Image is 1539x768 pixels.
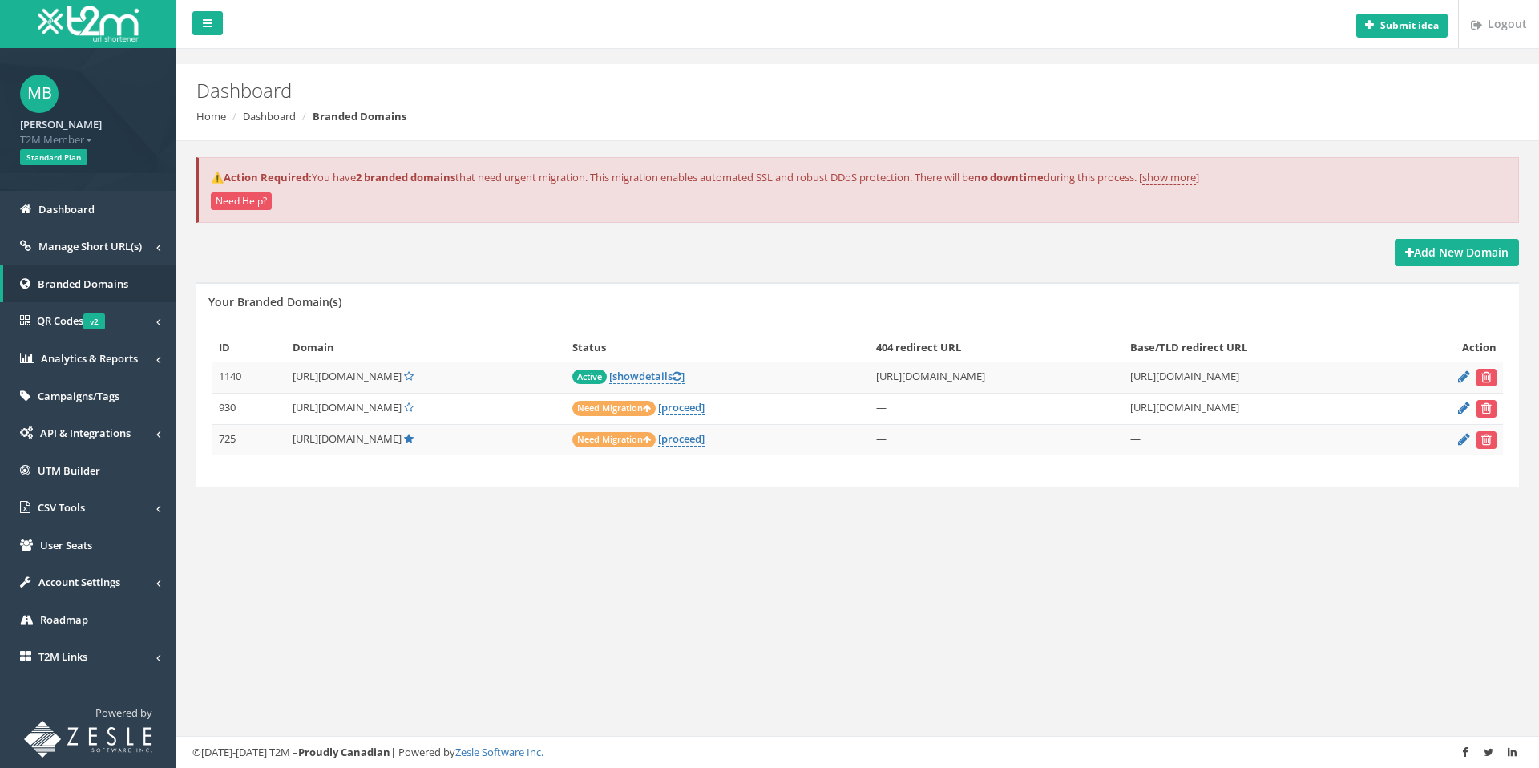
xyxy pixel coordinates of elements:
span: Need Migration [572,432,656,447]
span: Standard Plan [20,149,87,165]
span: MB [20,75,59,113]
img: T2M URL Shortener powered by Zesle Software Inc. [24,721,152,758]
span: Active [572,370,607,384]
span: T2M Links [38,649,87,664]
strong: [PERSON_NAME] [20,117,102,131]
span: Branded Domains [38,277,128,291]
span: Campaigns/Tags [38,389,119,403]
button: Need Help? [211,192,272,210]
a: Dashboard [243,109,296,123]
td: 725 [212,424,286,455]
td: [URL][DOMAIN_NAME] [1124,393,1396,424]
a: Home [196,109,226,123]
span: Need Migration [572,401,656,416]
a: Add New Domain [1395,239,1519,266]
span: Analytics & Reports [41,351,138,366]
td: [URL][DOMAIN_NAME] [870,362,1125,393]
td: — [1124,424,1396,455]
span: User Seats [40,538,92,552]
span: T2M Member [20,132,156,148]
span: Roadmap [40,612,88,627]
span: show [612,369,639,383]
a: [showdetails] [609,369,685,384]
strong: 2 branded domains [356,170,455,184]
button: Submit idea [1356,14,1448,38]
a: Zesle Software Inc. [455,745,543,759]
span: CSV Tools [38,500,85,515]
th: 404 redirect URL [870,333,1125,362]
a: Set Default [404,400,414,414]
img: T2M [38,6,139,42]
a: [proceed] [658,431,705,447]
td: — [870,424,1125,455]
span: Account Settings [38,575,120,589]
span: Powered by [95,705,152,720]
strong: Add New Domain [1405,245,1509,260]
td: 1140 [212,362,286,393]
span: Dashboard [38,202,95,216]
th: Action [1396,333,1503,362]
th: Status [566,333,869,362]
a: [PERSON_NAME] T2M Member [20,113,156,147]
span: [URL][DOMAIN_NAME] [293,431,402,446]
strong: ⚠️Action Required: [211,170,312,184]
th: Base/TLD redirect URL [1124,333,1396,362]
p: You have that need urgent migration. This migration enables automated SSL and robust DDoS protect... [211,170,1506,185]
h2: Dashboard [196,80,1295,101]
td: — [870,393,1125,424]
strong: no downtime [974,170,1044,184]
td: [URL][DOMAIN_NAME] [1124,362,1396,393]
a: Set Default [404,369,414,383]
span: QR Codes [37,313,105,328]
strong: Branded Domains [313,109,406,123]
span: [URL][DOMAIN_NAME] [293,400,402,414]
strong: Proudly Canadian [298,745,390,759]
h5: Your Branded Domain(s) [208,296,341,308]
span: [URL][DOMAIN_NAME] [293,369,402,383]
a: show more [1142,170,1196,185]
a: [proceed] [658,400,705,415]
span: API & Integrations [40,426,131,440]
span: UTM Builder [38,463,100,478]
a: Default [404,431,414,446]
th: Domain [286,333,566,362]
b: Submit idea [1380,18,1439,32]
span: v2 [83,313,105,329]
div: ©[DATE]-[DATE] T2M – | Powered by [192,745,1523,760]
span: Manage Short URL(s) [38,239,142,253]
th: ID [212,333,286,362]
td: 930 [212,393,286,424]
